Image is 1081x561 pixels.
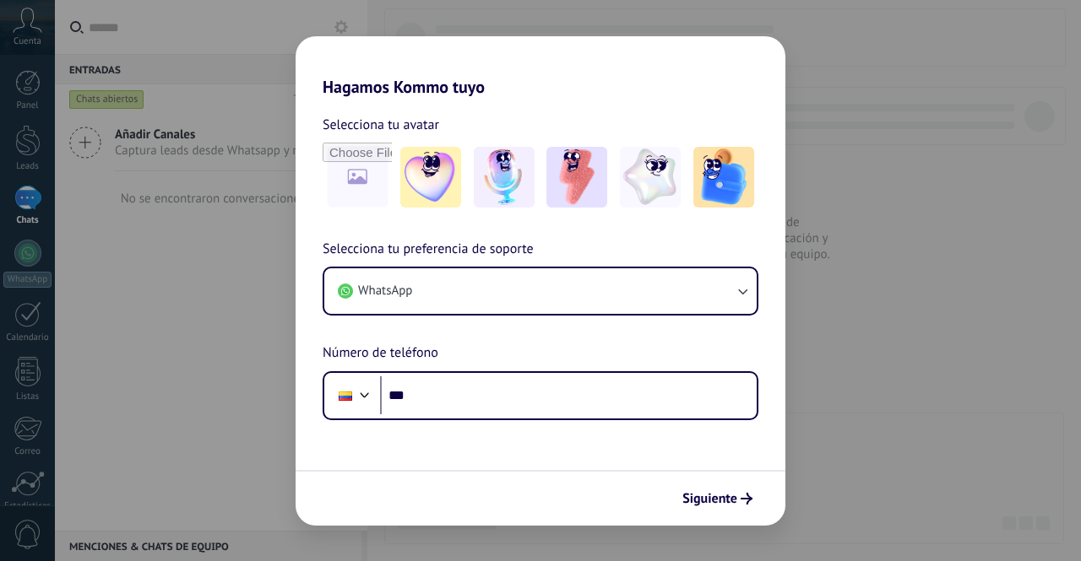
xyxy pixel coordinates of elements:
h2: Hagamos Kommo tuyo [296,36,785,97]
img: -4.jpeg [620,147,681,208]
span: Selecciona tu avatar [323,114,439,136]
img: -5.jpeg [693,147,754,208]
img: -2.jpeg [474,147,535,208]
button: WhatsApp [324,268,757,314]
img: -1.jpeg [400,147,461,208]
span: Selecciona tu preferencia de soporte [323,239,534,261]
span: Siguiente [682,493,737,504]
button: Siguiente [675,484,760,513]
div: Colombia: + 57 [329,378,361,413]
span: Número de teléfono [323,343,438,364]
span: WhatsApp [358,283,412,299]
img: -3.jpeg [546,147,607,208]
